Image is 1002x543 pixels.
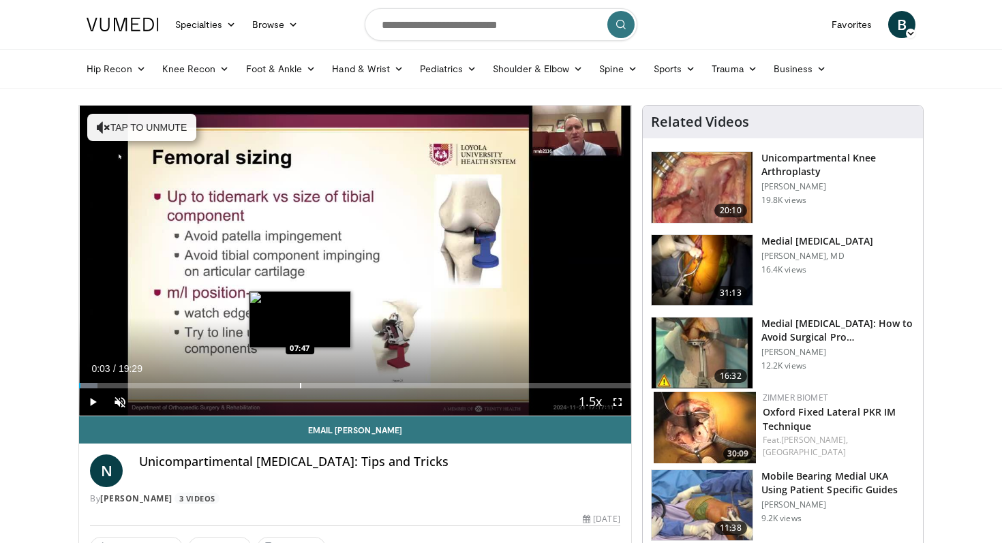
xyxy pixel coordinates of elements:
[652,317,753,388] img: ZdWCH7dOnnmQ9vqn5hMDoxOmdtO6xlQD_1.150x105_q85_crop-smart_upscale.jpg
[646,55,704,82] a: Sports
[79,416,631,444] a: Email [PERSON_NAME]
[763,434,912,459] div: Feat.
[324,55,412,82] a: Hand & Wrist
[651,114,749,130] h4: Related Videos
[174,493,219,504] a: 3 Videos
[763,392,828,403] a: Zimmer Biomet
[761,360,806,371] p: 12.2K views
[591,55,645,82] a: Spine
[761,234,873,248] h3: Medial [MEDICAL_DATA]
[761,195,806,206] p: 19.8K views
[714,521,747,535] span: 11:38
[652,152,753,223] img: whit_3.png.150x105_q85_crop-smart_upscale.jpg
[79,388,106,416] button: Play
[577,388,604,416] button: Playback Rate
[90,493,620,505] div: By
[651,234,915,307] a: 31:13 Medial [MEDICAL_DATA] [PERSON_NAME], MD 16.4K views
[119,363,142,374] span: 19:29
[761,513,802,524] p: 9.2K views
[139,454,620,469] h4: Unicompartimental [MEDICAL_DATA]: Tips and Tricks
[583,513,620,525] div: [DATE]
[703,55,765,82] a: Trauma
[604,388,631,416] button: Fullscreen
[412,55,485,82] a: Pediatrics
[652,470,753,541] img: 316317_0000_1.png.150x105_q85_crop-smart_upscale.jpg
[238,55,324,82] a: Foot & Ankle
[78,55,154,82] a: Hip Recon
[761,151,915,179] h3: Unicompartmental Knee Arthroplasty
[888,11,915,38] a: B
[485,55,591,82] a: Shoulder & Elbow
[79,383,631,388] div: Progress Bar
[761,317,915,344] h3: Medial [MEDICAL_DATA]: How to Avoid Surgical Pro…
[761,264,806,275] p: 16.4K views
[714,369,747,383] span: 16:32
[87,114,196,141] button: Tap to unmute
[761,469,915,497] h3: Mobile Bearing Medial UKA Using Patient Specific Guides
[714,204,747,217] span: 20:10
[113,363,116,374] span: /
[761,181,915,192] p: [PERSON_NAME]
[154,55,238,82] a: Knee Recon
[249,291,351,348] img: image.jpeg
[714,286,747,300] span: 31:13
[651,469,915,542] a: 11:38 Mobile Bearing Medial UKA Using Patient Specific Guides [PERSON_NAME] 9.2K views
[79,106,631,416] video-js: Video Player
[765,55,835,82] a: Business
[244,11,307,38] a: Browse
[823,11,880,38] a: Favorites
[90,454,123,487] a: N
[652,235,753,306] img: 294122_0000_1.png.150x105_q85_crop-smart_upscale.jpg
[100,493,172,504] a: [PERSON_NAME]
[723,448,753,460] span: 30:09
[763,405,896,433] a: Oxford Fixed Lateral PKR IM Technique
[91,363,110,374] span: 0:03
[365,8,637,41] input: Search topics, interventions
[654,392,756,463] a: 30:09
[106,388,134,416] button: Unmute
[167,11,244,38] a: Specialties
[654,392,756,463] img: 1139bc86-10bf-4018-b609-ddc03866ed6b.150x105_q85_crop-smart_upscale.jpg
[761,347,915,358] p: [PERSON_NAME]
[651,151,915,223] a: 20:10 Unicompartmental Knee Arthroplasty [PERSON_NAME] 19.8K views
[87,18,159,31] img: VuMedi Logo
[651,317,915,389] a: 16:32 Medial [MEDICAL_DATA]: How to Avoid Surgical Pro… [PERSON_NAME] 12.2K views
[761,499,915,510] p: [PERSON_NAME]
[763,434,849,458] a: [PERSON_NAME], [GEOGRAPHIC_DATA]
[761,251,873,262] p: [PERSON_NAME], MD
